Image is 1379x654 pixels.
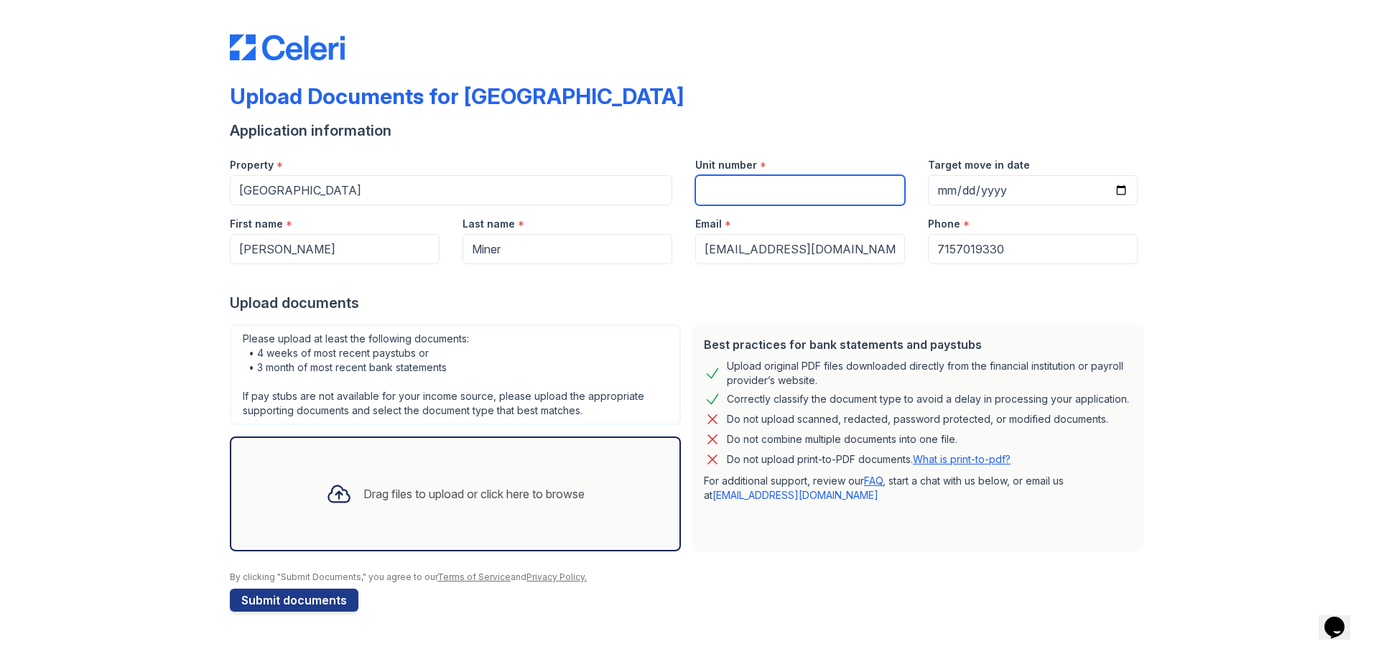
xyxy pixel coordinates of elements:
[727,431,957,448] div: Do not combine multiple documents into one file.
[230,324,681,425] div: Please upload at least the following documents: • 4 weeks of most recent paystubs or • 3 month of...
[230,34,345,60] img: CE_Logo_Blue-a8612792a0a2168367f1c8372b55b34899dd931a85d93a1a3d3e32e68fde9ad4.png
[230,589,358,612] button: Submit documents
[230,121,1149,141] div: Application information
[704,474,1132,503] p: For additional support, review our , start a chat with us below, or email us at
[230,571,1149,583] div: By clicking "Submit Documents," you agree to our and
[928,217,960,231] label: Phone
[727,452,1011,467] p: Do not upload print-to-PDF documents.
[704,336,1132,353] div: Best practices for bank statements and paystubs
[437,571,511,582] a: Terms of Service
[727,391,1129,408] div: Correctly classify the document type to avoid a delay in processing your application.
[230,83,684,109] div: Upload Documents for [GEOGRAPHIC_DATA]
[928,158,1030,172] label: Target move in date
[712,489,878,501] a: [EMAIL_ADDRESS][DOMAIN_NAME]
[230,158,274,172] label: Property
[230,217,283,231] label: First name
[913,453,1011,465] a: What is print-to-pdf?
[695,158,757,172] label: Unit number
[695,217,722,231] label: Email
[1319,597,1365,640] iframe: chat widget
[727,411,1108,428] div: Do not upload scanned, redacted, password protected, or modified documents.
[526,571,587,582] a: Privacy Policy.
[727,359,1132,388] div: Upload original PDF files downloaded directly from the financial institution or payroll provider’...
[363,485,585,503] div: Drag files to upload or click here to browse
[463,217,515,231] label: Last name
[230,293,1149,313] div: Upload documents
[864,475,883,487] a: FAQ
